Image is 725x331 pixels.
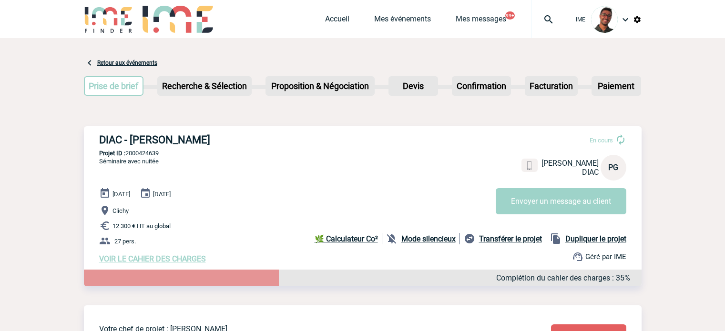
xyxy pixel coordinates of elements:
span: En cours [590,137,613,144]
a: Mes messages [456,14,506,28]
p: Recherche & Sélection [158,77,251,95]
a: 🌿 Calculateur Co² [315,233,382,244]
span: 27 pers. [114,238,136,245]
b: Dupliquer le projet [565,234,626,243]
a: Mes événements [374,14,431,28]
img: IME-Finder [84,6,133,33]
span: [PERSON_NAME] [541,159,599,168]
img: 124970-0.jpg [591,6,618,33]
button: Envoyer un message au client [496,188,626,214]
p: Prise de brief [85,77,143,95]
img: portable.png [525,161,534,170]
b: Mode silencieux [401,234,456,243]
img: support.png [572,251,583,262]
span: [DATE] [153,191,171,198]
h3: DIAC - [PERSON_NAME] [99,134,385,146]
p: Devis [389,77,437,95]
span: IME [576,16,585,23]
b: Projet ID : [99,150,125,157]
span: PG [608,163,618,172]
p: 2000424639 [84,150,642,157]
a: Accueil [325,14,349,28]
p: Paiement [592,77,640,95]
p: Proposition & Négociation [266,77,374,95]
span: DIAC [582,168,599,177]
button: 99+ [505,11,515,20]
span: 12 300 € HT au global [112,222,171,230]
span: Géré par IME [585,252,626,261]
b: 🌿 Calculateur Co² [315,234,378,243]
p: Facturation [526,77,577,95]
a: Retour aux événements [97,60,157,66]
span: Séminaire avec nuitée [99,158,159,165]
span: [DATE] [112,191,130,198]
span: Clichy [112,207,129,214]
b: Transférer le projet [479,234,542,243]
img: file_copy-black-24dp.png [550,233,562,244]
a: VOIR LE CAHIER DES CHARGES [99,254,206,263]
p: Confirmation [453,77,510,95]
